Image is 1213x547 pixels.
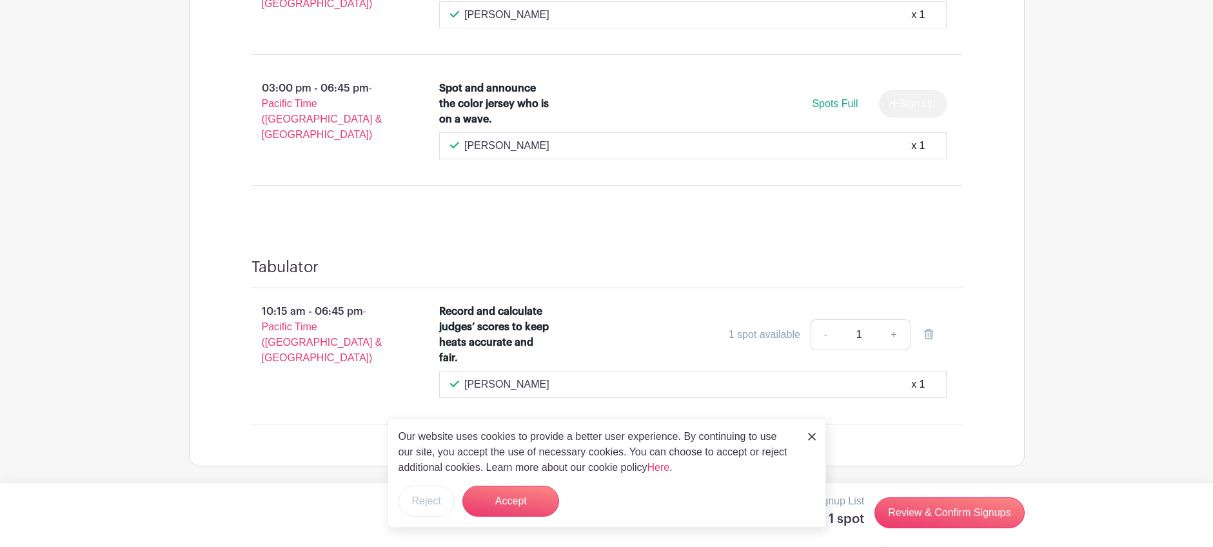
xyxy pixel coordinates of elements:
div: 1 spot available [729,327,800,343]
a: Here [647,462,670,473]
p: Signup List [813,493,864,509]
div: Spot and announce the color jersey who is on a wave. [439,81,551,127]
p: [PERSON_NAME] [464,7,549,23]
img: close_button-5f87c8562297e5c2d7936805f587ecaba9071eb48480494691a3f1689db116b3.svg [808,433,816,441]
div: x 1 [911,7,925,23]
div: x 1 [911,377,925,392]
a: + [878,319,910,350]
p: 03:00 pm - 06:45 pm [231,75,419,148]
h4: Tabulator [251,258,319,277]
div: Record and calculate judges’ scores to keep heats accurate and fair. [439,304,551,366]
p: [PERSON_NAME] [464,377,549,392]
a: - [811,319,840,350]
button: Accept [462,486,559,517]
span: Spots Full [812,98,858,109]
div: x 1 [911,138,925,154]
h5: 1 spot [813,512,864,527]
p: 10:15 am - 06:45 pm [231,299,419,371]
p: Our website uses cookies to provide a better user experience. By continuing to use our site, you ... [399,429,794,475]
a: Review & Confirm Signups [874,497,1024,528]
p: [PERSON_NAME] [464,138,549,154]
span: - Pacific Time ([GEOGRAPHIC_DATA] & [GEOGRAPHIC_DATA]) [262,306,382,363]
